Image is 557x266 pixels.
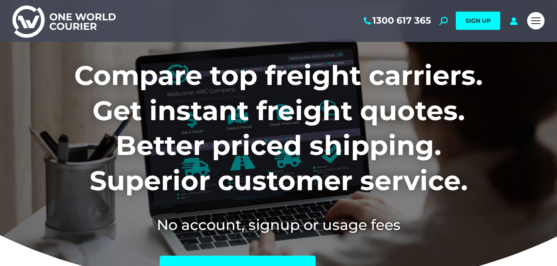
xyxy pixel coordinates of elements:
a: SIGN UP [456,12,500,30]
span: SIGN UP [465,17,491,24]
h1: Compare top freight carriers. Get instant freight quotes. Better priced shipping. Superior custom... [19,58,538,198]
a: 1300 617 365 [362,15,431,26]
h2: No account, signup or usage fees [19,215,538,235]
a: Mobile menu icon [527,12,545,29]
img: One World Courier [12,4,116,38]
